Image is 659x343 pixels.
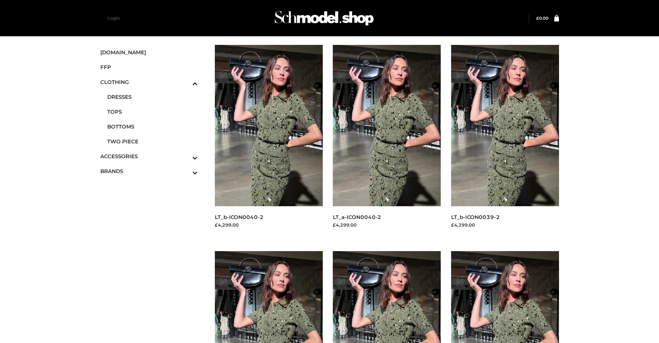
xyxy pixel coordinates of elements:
[107,93,198,101] span: DRESSES
[107,108,198,116] span: TOPS
[173,149,198,164] button: Toggle Submenu
[536,16,539,21] span: £
[107,119,198,134] a: BOTTOMS
[451,214,500,220] a: LT_b-ICON0039-2
[107,89,198,104] a: DRESSES
[100,78,198,86] span: CLOTHING
[451,221,559,228] div: £4,299.00
[100,45,198,60] a: [DOMAIN_NAME]
[173,75,198,89] button: Toggle Submenu
[100,164,198,179] a: BRANDSToggle Submenu
[333,214,381,220] a: LT_a-ICON0040-2
[108,16,120,21] a: Login
[100,149,198,164] a: ACCESSORIESToggle Submenu
[100,152,198,160] span: ACCESSORIES
[173,164,198,179] button: Toggle Submenu
[100,60,198,75] a: FFP
[536,16,548,21] a: £0.00
[107,137,198,145] span: TWO PIECE
[215,214,264,220] a: LT_b-ICON0040-2
[107,134,198,149] a: TWO PIECE
[536,16,548,21] bdi: 0.00
[100,167,198,175] span: BRANDS
[107,123,198,131] span: BOTTOMS
[100,63,198,71] span: FFP
[215,221,323,228] div: £4,299.00
[100,75,198,89] a: CLOTHINGToggle Submenu
[100,48,198,56] span: [DOMAIN_NAME]
[333,221,441,228] div: £4,299.00
[107,104,198,119] a: TOPS
[272,4,376,32] img: Schmodel Admin 964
